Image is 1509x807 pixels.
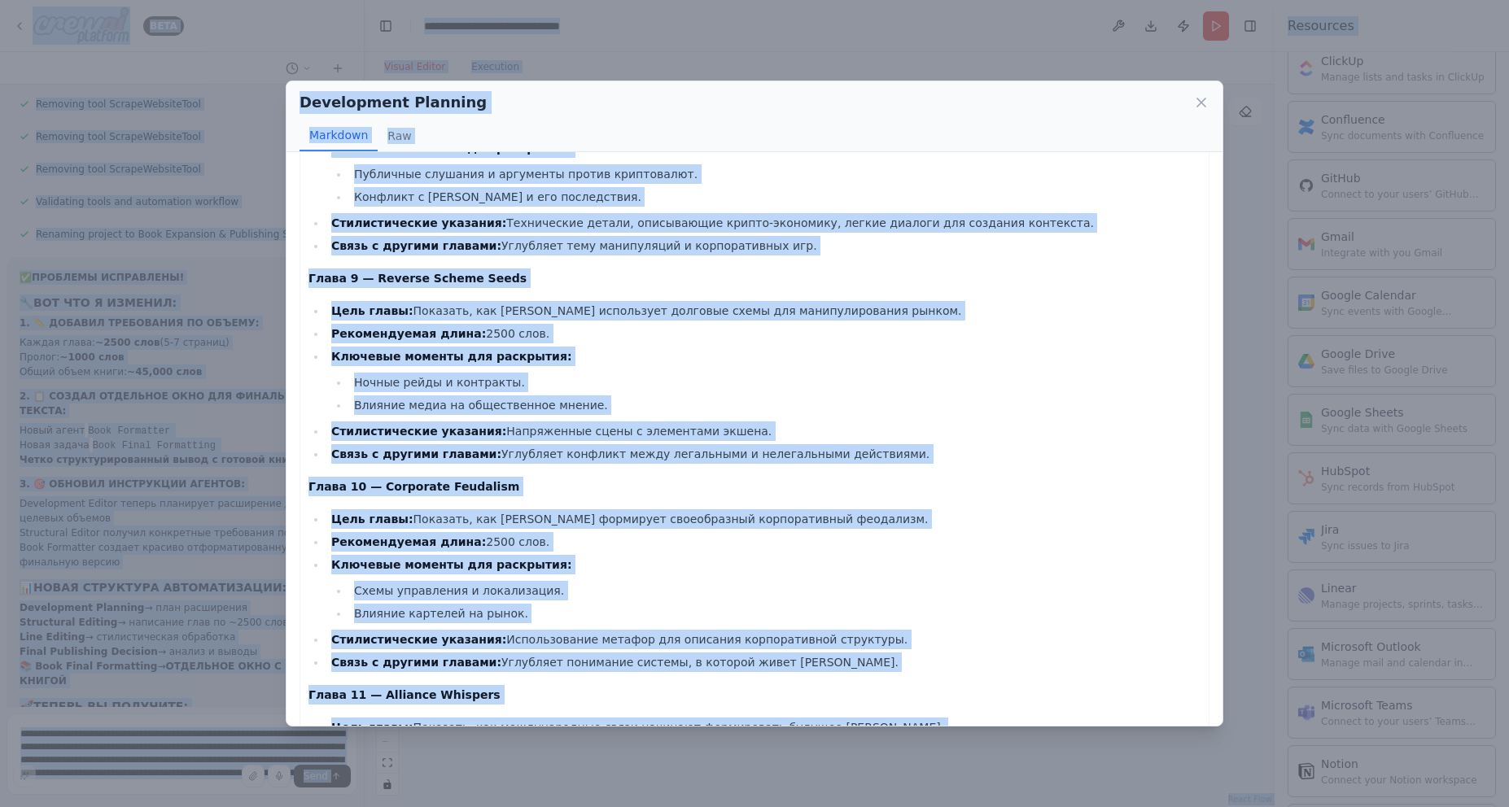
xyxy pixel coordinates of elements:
[326,509,1201,529] li: Показать, как [PERSON_NAME] формирует своеобразный корпоративный феодализм.
[300,120,378,151] button: Markdown
[326,421,1201,441] li: Напряженные сцены с элементами экшена.
[349,373,1201,392] li: Ночные рейды и контракты.
[326,630,1201,649] li: Использование метафор для описания корпоративной структуры.
[349,581,1201,600] li: Схемы управления и локализация.
[308,480,519,493] strong: Глава 10 — Corporate Feudalism
[331,327,486,340] strong: Рекомендуемая длина:
[349,604,1201,623] li: Влияние картелей на рынок.
[331,216,506,229] strong: Стилистические указания:
[326,652,1201,672] li: Углубляет понимание системы, в которой живет [PERSON_NAME].
[326,324,1201,343] li: 2500 слов.
[331,535,486,548] strong: Рекомендуемая длина:
[349,395,1201,415] li: Влияние медиа на общественное мнение.
[349,164,1201,184] li: Публичные слушания и аргументы против криптовалют.
[331,721,413,734] strong: Цель главы:
[308,272,527,285] strong: Глава 9 — Reverse Scheme Seeds
[331,447,501,460] strong: Связь с другими главами:
[331,142,572,155] strong: Ключевые моменты для раскрытия:
[308,688,501,701] strong: Глава 11 — Alliance Whispers
[326,236,1201,255] li: Углубляет тему манипуляций и корпоративных игр.
[331,425,506,438] strong: Стилистические указания:
[331,304,413,317] strong: Цель главы:
[326,718,1201,737] li: Показать, как международные связи начинают формировать будущее [PERSON_NAME].
[331,239,501,252] strong: Связь с другими главами:
[331,513,413,526] strong: Цель главы:
[378,120,421,151] button: Raw
[331,656,501,669] strong: Связь с другими главами:
[300,91,487,114] h2: Development Planning
[326,213,1201,233] li: Технические детали, описывающие крипто-экономику, легкие диалоги для создания контекста.
[331,350,572,363] strong: Ключевые моменты для раскрытия:
[326,444,1201,464] li: Углубляет конфликт между легальными и нелегальными действиями.
[326,532,1201,552] li: 2500 слов.
[331,633,506,646] strong: Стилистические указания:
[349,187,1201,207] li: Конфликт с [PERSON_NAME] и его последствия.
[331,558,572,571] strong: Ключевые моменты для раскрытия:
[326,301,1201,321] li: Показать, как [PERSON_NAME] использует долговые схемы для манипулирования рынком.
